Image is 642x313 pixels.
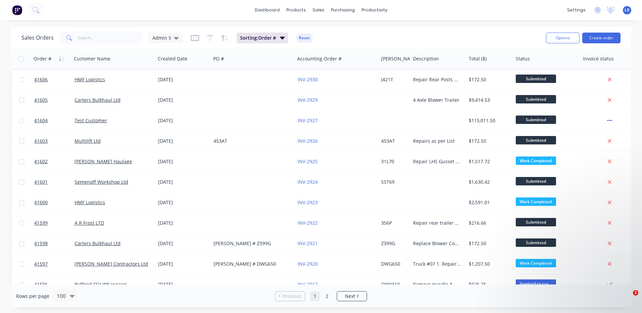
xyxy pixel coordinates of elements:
a: 41601 [34,172,75,192]
div: 4 Axle Blower Trailer [413,97,461,103]
button: Reset [296,33,313,43]
a: 41603 [34,131,75,151]
div: $1,630.42 [469,179,508,185]
div: $115,011.50 [469,117,508,124]
div: productivity [358,5,391,15]
div: Repair Rear Posts & Cracks [413,76,461,83]
div: Customer Name [74,55,110,62]
div: sales [309,5,328,15]
a: Carters Bulkhaul Ltd [75,240,121,247]
div: $1,207.50 [469,261,508,267]
span: Submitted [516,136,556,144]
span: Work Completed [516,197,556,206]
div: Repair LHS Gusset below Ballrace cracked [413,158,461,165]
span: 41606 [34,76,48,83]
span: 41601 [34,179,48,185]
a: HMF Logistics [75,76,105,83]
a: Previous page [275,293,305,300]
a: INV-2920 [297,261,318,267]
span: 41599 [34,220,48,226]
img: Factory [12,5,22,15]
span: 41602 [34,158,48,165]
div: Order # [34,55,51,62]
span: 41596 [34,281,48,288]
a: Multilift Ltd [75,138,101,144]
div: Remove Handle & Replace with New Cut first rubber fin off LH rear panel [413,281,461,288]
span: Work Completed [516,156,556,165]
span: 41597 [34,261,48,267]
h1: Sales Orders [21,35,54,41]
a: 41598 [34,233,75,254]
div: $216.66 [469,220,508,226]
span: Submitted [516,177,556,185]
button: Sorting:Order # [237,33,288,43]
span: Sorting: Order # [240,35,276,41]
a: INV-2922 [297,220,318,226]
span: 41603 [34,138,48,144]
button: Options [546,33,580,43]
div: [DATE] [158,261,208,267]
a: INV-2926 [297,138,318,144]
div: [DATE] [158,158,208,165]
a: INV-2921 [297,240,318,247]
a: INV-2925 [297,158,318,165]
div: Description [413,55,439,62]
div: 31L70 [381,158,406,165]
div: [DATE] [158,138,208,144]
div: $172.50 [469,76,508,83]
div: [DATE] [158,97,208,103]
a: 41597 [34,254,75,274]
div: $172.50 [469,138,508,144]
div: [DATE] [158,240,208,247]
div: settings [564,5,589,15]
a: INV-2923 [297,199,318,206]
div: 356P [381,220,406,226]
div: [PERSON_NAME]# [381,55,422,62]
a: INV-2930 [297,76,318,83]
a: INV-2929 [297,97,318,103]
ul: Pagination [272,291,370,301]
div: [DATE] [158,179,208,185]
span: 41598 [34,240,48,247]
div: J421T [381,76,406,83]
div: [DATE] [158,281,208,288]
a: Page 2 [322,291,332,301]
a: Carters Bulkhaul Ltd [75,97,121,103]
a: INV-2924 [297,179,318,185]
a: 41600 [34,192,75,213]
div: Total ($) [469,55,487,62]
span: Submitted [516,95,556,103]
div: [PERSON_NAME] # DWG650 [214,261,288,267]
a: [PERSON_NAME] Haulage [75,158,132,165]
a: Test Customer [75,117,107,124]
span: 41605 [34,97,48,103]
a: INV-2927 [297,117,318,124]
a: HMF Logistics [75,199,105,206]
div: [DATE] [158,220,208,226]
div: Repairs as per List [413,138,461,144]
a: 41599 [34,213,75,233]
span: 1 [633,290,638,296]
a: 41604 [34,110,75,131]
div: Replace Blower Coupling [413,240,461,247]
span: Submitted [516,116,556,124]
div: purchasing [328,5,358,15]
div: $925.75 [469,281,508,288]
span: LR [625,7,630,13]
div: [PERSON_NAME] # Z399G [214,240,288,247]
span: Admin 5 [152,34,171,41]
div: Accounting Order # [297,55,341,62]
span: Previous [282,293,302,300]
a: INV-2917 [297,281,318,287]
a: 41606 [34,70,75,90]
div: 453AT [381,138,406,144]
div: $172.50 [469,240,508,247]
div: Truck #07 1. Repair Worn and Cracked Rear Trip housings 2. Cut and remove rusted headboard 3. rem... [413,261,461,267]
div: products [283,5,309,15]
div: PO # [213,55,224,62]
input: Search... [78,31,143,45]
a: Bidfood FSV Whangarei [75,281,127,287]
a: 41602 [34,151,75,172]
span: Next [345,293,355,300]
a: [PERSON_NAME] Contractors Ltd [75,261,148,267]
